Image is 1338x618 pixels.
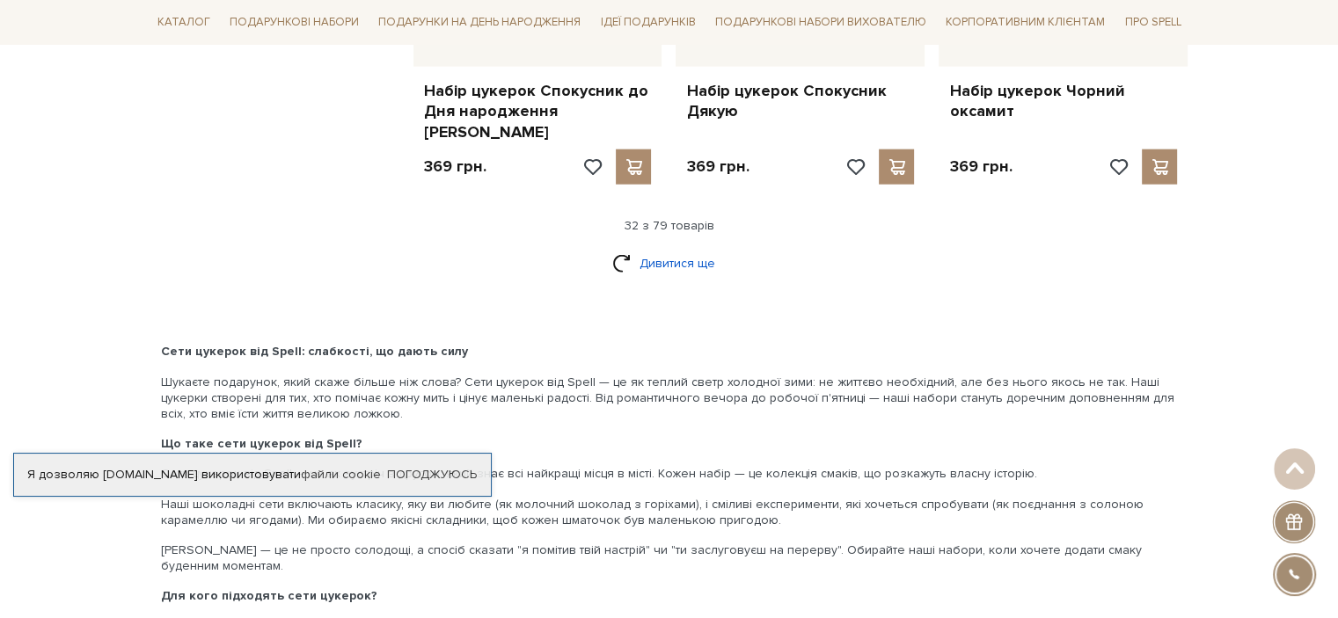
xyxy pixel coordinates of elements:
[161,374,1178,423] p: Шукаєте подарунок, який скаже більше ніж слова? Сети цукерок від Spell — це як теплий светр холод...
[301,467,381,482] a: файли cookie
[593,9,702,36] a: Ідеї подарунків
[424,156,486,177] p: 369 грн.
[424,81,652,142] a: Набір цукерок Спокусник до Дня народження [PERSON_NAME]
[949,81,1177,122] a: Набір цукерок Чорний оксамит
[387,467,477,483] a: Погоджуюсь
[949,156,1012,177] p: 369 грн.
[161,466,1178,482] p: Сети цукерок від Spell — це як зустріч з другом, який знає всі найкращі місця в місті. Кожен набі...
[161,542,1178,574] p: [PERSON_NAME] — це не просто солодощі, а спосіб сказати "я помітив твій настрій" чи "ти заслугову...
[161,344,468,359] b: Сети цукерок від Spell: слабкості, що дають силу
[612,248,727,279] a: Дивитися ще
[161,436,362,451] b: Що таке сети цукерок від Spell?
[939,7,1112,37] a: Корпоративним клієнтам
[686,156,749,177] p: 369 грн.
[708,7,933,37] a: Подарункові набори вихователю
[161,588,377,603] b: Для кого підходять сети цукерок?
[223,9,366,36] a: Подарункові набори
[143,218,1195,234] div: 32 з 79 товарів
[150,9,217,36] a: Каталог
[161,497,1178,528] p: Наші шоколадні сети включають класику, яку ви любите (як молочний шоколад з горіхами), і сміливі ...
[14,467,491,483] div: Я дозволяю [DOMAIN_NAME] використовувати
[686,81,914,122] a: Набір цукерок Спокусник Дякую
[1117,9,1188,36] a: Про Spell
[371,9,588,36] a: Подарунки на День народження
